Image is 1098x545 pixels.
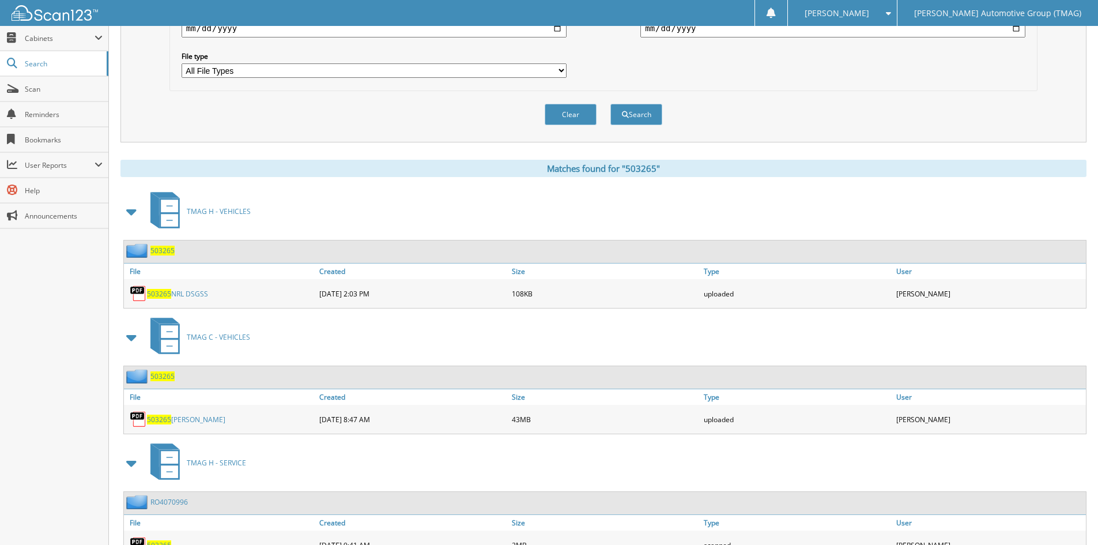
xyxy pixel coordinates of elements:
[701,515,893,531] a: Type
[124,389,316,405] a: File
[316,282,509,305] div: [DATE] 2:03 PM
[316,264,509,279] a: Created
[509,408,701,431] div: 43MB
[893,515,1086,531] a: User
[147,415,225,424] a: 503265[PERSON_NAME]
[509,264,701,279] a: Size
[701,282,893,305] div: uploaded
[124,264,316,279] a: File
[147,289,208,299] a: 503265NRL DSGSS
[25,135,103,145] span: Bookmarks
[893,408,1086,431] div: [PERSON_NAME]
[701,264,893,279] a: Type
[545,104,597,125] button: Clear
[805,10,869,17] span: [PERSON_NAME]
[701,408,893,431] div: uploaded
[509,282,701,305] div: 108KB
[182,51,567,61] label: File type
[126,243,150,258] img: folder2.png
[144,189,251,234] a: TMAG H - VEHICLES
[509,389,701,405] a: Size
[144,440,246,486] a: TMAG H - SERVICE
[25,33,95,43] span: Cabinets
[893,389,1086,405] a: User
[914,10,1081,17] span: [PERSON_NAME] Automotive Group (TMAG)
[126,369,150,384] img: folder2.png
[25,84,103,94] span: Scan
[25,211,103,221] span: Announcements
[187,458,246,468] span: TMAG H - SERVICE
[187,206,251,216] span: TMAG H - VEHICLES
[893,264,1086,279] a: User
[150,246,175,255] a: 503265
[640,19,1025,37] input: end
[25,160,95,170] span: User Reports
[893,282,1086,305] div: [PERSON_NAME]
[187,332,250,342] span: TMAG C - VEHICLES
[126,495,150,509] img: folder2.png
[701,389,893,405] a: Type
[130,285,147,302] img: PDF.png
[316,389,509,405] a: Created
[147,289,171,299] span: 503265
[316,408,509,431] div: [DATE] 8:47 AM
[12,5,98,21] img: scan123-logo-white.svg
[150,371,175,381] a: 503265
[130,411,147,428] img: PDF.png
[120,160,1086,177] div: Matches found for "503265"
[610,104,662,125] button: Search
[316,515,509,531] a: Created
[182,19,567,37] input: start
[25,59,101,69] span: Search
[25,110,103,119] span: Reminders
[147,415,171,424] span: 503265
[509,515,701,531] a: Size
[124,515,316,531] a: File
[144,314,250,360] a: TMAG C - VEHICLES
[25,186,103,196] span: Help
[150,497,188,507] a: RO4070996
